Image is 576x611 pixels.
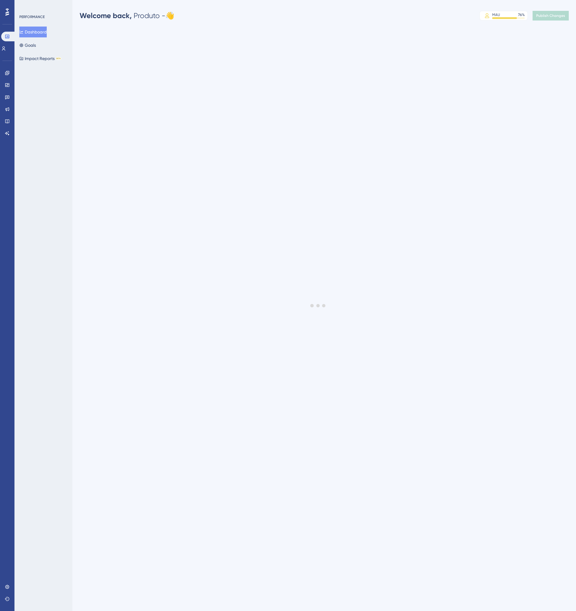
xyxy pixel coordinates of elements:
[80,11,132,20] span: Welcome back,
[19,14,45,19] div: PERFORMANCE
[19,53,61,64] button: Impact ReportsBETA
[80,11,174,21] div: Produto - 👋
[56,57,61,60] div: BETA
[533,11,569,21] button: Publish Changes
[536,13,565,18] span: Publish Changes
[518,12,525,17] div: 76 %
[19,27,47,37] button: Dashboard
[492,12,500,17] div: MAU
[19,40,36,51] button: Goals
